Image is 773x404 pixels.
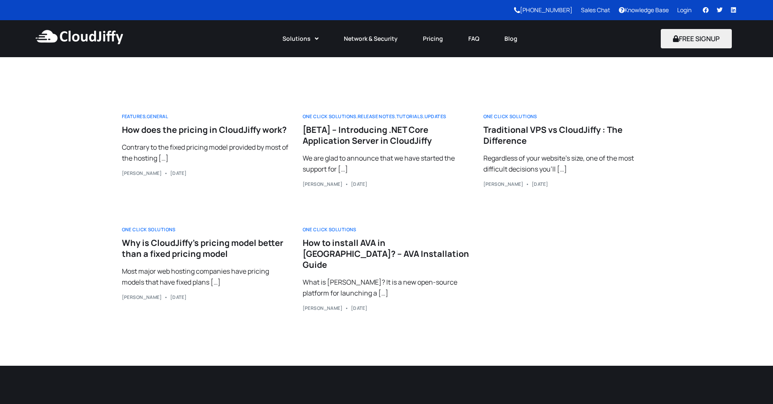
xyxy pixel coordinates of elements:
[122,238,290,259] a: Why is CloudJiffy’s pricing model better than a fixed pricing model
[396,114,423,119] a: Tutorials
[483,181,524,187] a: [PERSON_NAME]
[303,113,471,120] div: , , ,
[358,114,395,119] a: Release Notes
[122,266,290,288] p: Most major web hosting companies have pricing models that have fixed plans […]
[303,124,471,146] a: [BETA] – Introducing .NET Core Application Server in CloudJiffy
[425,114,446,119] a: Updates
[122,170,162,176] a: [PERSON_NAME]
[303,238,471,270] a: How to install AVA in [GEOGRAPHIC_DATA]? – AVA Installation Guide
[677,6,691,14] a: Login
[303,237,469,270] span: How to install AVA in [GEOGRAPHIC_DATA]? – AVA Installation Guide
[351,181,368,187] span: [DATE]
[170,170,187,176] span: [DATE]
[122,114,146,119] a: Features
[483,153,652,174] p: Regardless of your website’s size, one of the most difficult decisions you’ll […]
[270,29,331,48] a: Solutions
[122,227,176,232] a: One Click Solutions
[147,114,168,119] a: General
[483,124,652,146] a: Traditional VPS vs CloudJiffy : The Difference
[303,153,471,174] p: We are glad to announce that we have started the support for […]
[303,124,432,146] span: [BETA] – Introducing .NET Core Application Server in CloudJiffy
[581,6,610,14] a: Sales Chat
[122,113,290,120] div: ,
[351,305,368,311] span: [DATE]
[122,124,290,135] a: How does the pricing in CloudJiffy work?
[303,227,356,232] a: One Click Solutions
[483,114,537,119] a: One Click Solutions
[532,181,549,187] span: [DATE]
[331,29,410,48] a: Network & Security
[661,34,732,43] a: FREE SIGNUP
[483,124,623,146] span: Traditional VPS vs CloudJiffy : The Difference
[514,6,572,14] a: [PHONE_NUMBER]
[122,237,283,259] span: Why is CloudJiffy’s pricing model better than a fixed pricing model
[661,29,732,48] button: FREE SIGNUP
[122,124,287,135] span: How does the pricing in CloudJiffy work?
[456,29,492,48] a: FAQ
[619,6,669,14] a: Knowledge Base
[303,305,343,311] a: [PERSON_NAME]
[122,142,290,164] p: Contrary to the fixed pricing model provided by most of the hosting […]
[170,294,187,300] span: [DATE]
[303,114,356,119] a: One Click Solutions
[122,294,162,300] a: [PERSON_NAME]
[303,277,471,298] p: What is [PERSON_NAME]? It is a new open-source platform for launching a […]
[410,29,456,48] a: Pricing
[303,181,343,187] a: [PERSON_NAME]
[492,29,530,48] a: Blog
